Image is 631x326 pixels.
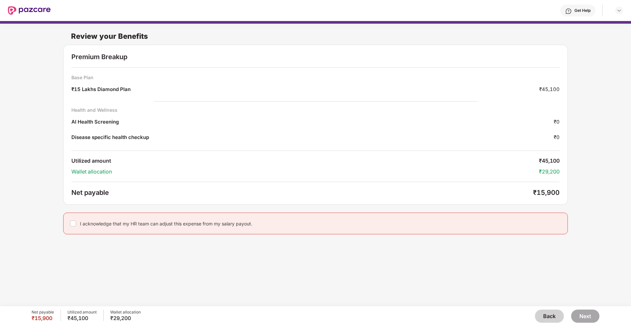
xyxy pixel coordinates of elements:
[71,107,560,113] div: Health and Wellness
[71,86,131,95] div: ₹15 Lakhs Diamond Plan
[539,86,560,95] div: ₹45,100
[67,310,97,315] div: Utilized amount
[110,315,141,321] div: ₹29,200
[617,8,622,13] img: svg+xml;base64,PHN2ZyBpZD0iRHJvcGRvd24tMzJ4MzIiIHhtbG5zPSJodHRwOi8vd3d3LnczLm9yZy8yMDAwL3N2ZyIgd2...
[110,310,141,315] div: Wallet allocation
[8,6,51,15] img: New Pazcare Logo
[571,310,599,323] button: Next
[554,118,560,127] div: ₹0
[71,189,533,197] div: Net payable
[535,310,564,323] button: Back
[539,157,560,164] div: ₹45,100
[32,315,54,321] div: ₹15,900
[80,221,252,227] div: I acknowledge that my HR team can adjust this expense from my salary payout.
[71,134,149,143] div: Disease specific health checkup
[71,157,539,164] div: Utilized amount
[554,134,560,143] div: ₹0
[67,315,97,321] div: ₹45,100
[71,118,119,127] div: AI Health Screening
[71,53,560,61] div: Premium Breakup
[574,8,591,13] div: Get Help
[71,168,539,175] div: Wallet allocation
[565,8,572,14] img: svg+xml;base64,PHN2ZyBpZD0iSGVscC0zMngzMiIgeG1sbnM9Imh0dHA6Ly93d3cudzMub3JnLzIwMDAvc3ZnIiB3aWR0aD...
[533,189,560,197] div: ₹15,900
[71,74,560,81] div: Base Plan
[539,168,560,175] div: ₹29,200
[63,24,568,45] div: Review your Benefits
[32,310,54,315] div: Net payable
